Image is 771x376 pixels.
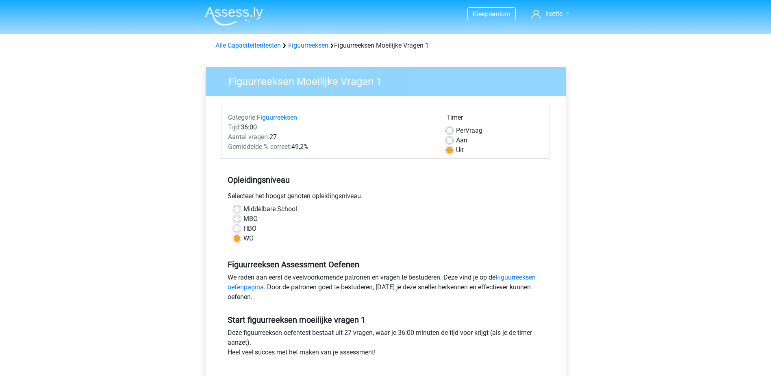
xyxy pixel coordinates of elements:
div: Deze figuurreeksen oefentest bestaat uit 27 vragen, waar je 36:00 minuten de tijd voor krijgt (al... [222,328,550,361]
span: Categorie: [228,114,257,121]
div: Timer [446,113,543,126]
h5: Start figuurreeksen moeilijke vragen 1 [228,315,544,325]
span: Tijd: [228,123,241,131]
h5: Figuurreeksen Assessment Oefenen [228,260,544,269]
label: Aan [456,136,467,145]
label: Middelbare School [243,204,297,214]
div: 49,2% [222,142,440,152]
label: HBO [243,224,256,234]
label: MBO [243,214,258,224]
div: We raden aan eerst de veelvoorkomende patronen en vragen te bestuderen. Deze vind je op de . Door... [222,273,550,305]
div: 36:00 [222,122,440,132]
span: Gemiddelde % correct: [228,143,291,151]
span: Per [456,127,465,134]
h3: Figuurreeksen Moeilijke Vragen 1 [219,72,560,88]
div: Figuurreeksen Moeilijke Vragen 1 [212,41,559,50]
label: Vraag [456,126,482,136]
span: Kies [473,10,485,18]
span: premium [485,10,510,18]
label: WO [243,234,254,243]
div: 27 [222,132,440,142]
a: Alle Capaciteitentesten [215,42,281,49]
a: Figuurreeksen [288,42,328,49]
a: lisette [528,9,572,19]
span: lisette [545,10,563,17]
a: Figuurreeksen [257,114,297,121]
h5: Opleidingsniveau [228,172,544,188]
div: Selecteer het hoogst genoten opleidingsniveau. [222,191,550,204]
a: Kiespremium [468,9,515,20]
span: Aantal vragen: [228,133,269,141]
img: Assessly [205,7,263,26]
label: Uit [456,145,464,155]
